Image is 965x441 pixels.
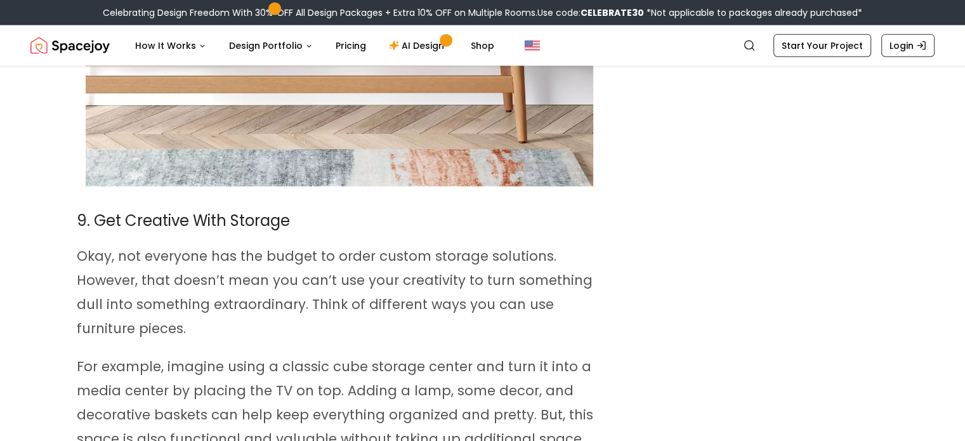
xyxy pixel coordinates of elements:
span: *Not applicable to packages already purchased* [644,6,862,19]
a: Pricing [325,33,376,58]
span: Okay, not everyone has the budget to order custom storage solutions. However, that doesn’t mean y... [77,247,593,338]
nav: Global [30,25,935,66]
a: AI Design [379,33,458,58]
b: CELEBRATE30 [581,6,644,19]
a: Start Your Project [773,34,871,57]
a: Shop [461,33,504,58]
nav: Main [125,33,504,58]
button: How It Works [125,33,216,58]
div: Celebrating Design Freedom With 30% OFF All Design Packages + Extra 10% OFF on Multiple Rooms. [103,6,862,19]
img: United States [525,38,540,53]
a: Login [881,34,935,57]
button: Design Portfolio [219,33,323,58]
span: 9. Get Creative With Storage [77,210,290,231]
span: Use code: [537,6,644,19]
img: Spacejoy Logo [30,33,110,58]
a: Spacejoy [30,33,110,58]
